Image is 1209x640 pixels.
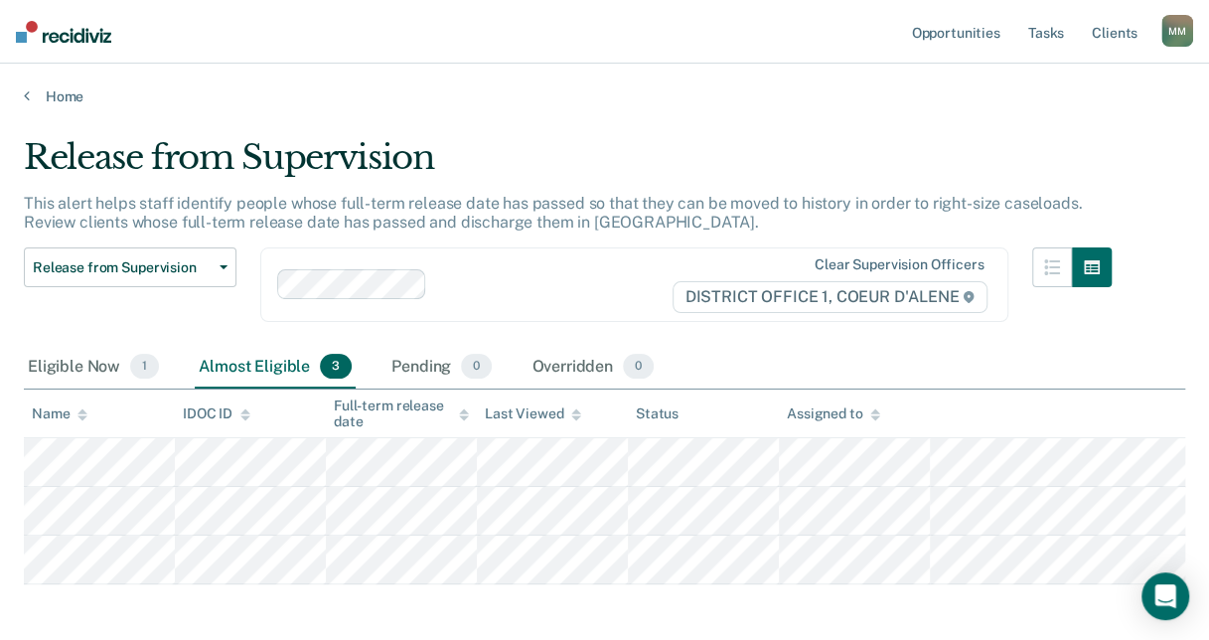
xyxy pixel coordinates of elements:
[623,354,654,380] span: 0
[334,398,469,431] div: Full-term release date
[787,405,880,422] div: Assigned to
[24,247,236,287] button: Release from Supervision
[320,354,352,380] span: 3
[32,405,87,422] div: Name
[1161,15,1193,47] button: MM
[815,256,983,273] div: Clear supervision officers
[33,259,212,276] span: Release from Supervision
[387,346,496,390] div: Pending0
[130,354,159,380] span: 1
[673,281,988,313] span: DISTRICT OFFICE 1, COEUR D'ALENE
[195,346,356,390] div: Almost Eligible3
[1141,572,1189,620] div: Open Intercom Messenger
[16,21,111,43] img: Recidiviz
[528,346,658,390] div: Overridden0
[461,354,492,380] span: 0
[636,405,679,422] div: Status
[1161,15,1193,47] div: M M
[183,405,250,422] div: IDOC ID
[24,87,1185,105] a: Home
[24,137,1112,194] div: Release from Supervision
[24,194,1082,232] p: This alert helps staff identify people whose full-term release date has passed so that they can b...
[485,405,581,422] div: Last Viewed
[24,346,163,390] div: Eligible Now1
